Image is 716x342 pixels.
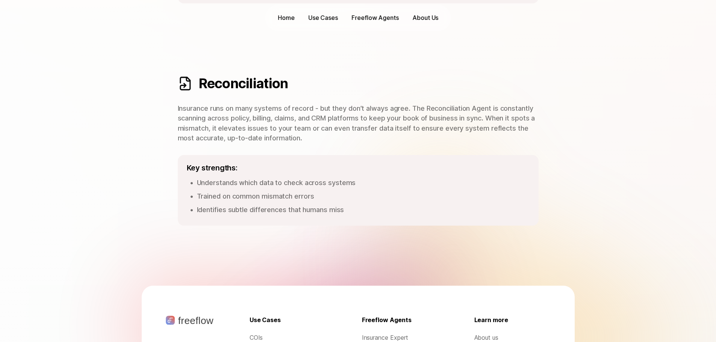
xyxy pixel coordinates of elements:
[197,179,356,187] span: Understands which data to check across systems
[250,316,281,324] p: Use Cases
[178,104,539,143] p: Insurance runs on many systems of record - but they don’t always agree. The Reconciliation Agent ...
[187,164,238,172] h5: Key strengths:
[197,206,344,214] span: Identifies subtle differences that humans miss
[362,333,438,342] div: Insurance Expert
[474,333,551,342] a: About us
[308,14,338,22] div: Use Cases
[409,12,442,24] a: About Us
[197,192,314,200] span: Trained on common mismatch errors
[474,316,508,324] p: Learn more
[199,75,539,92] h3: Reconciliation
[278,14,295,22] p: Home
[348,12,403,24] a: Freeflow Agents
[351,14,399,22] p: Freeflow Agents
[250,333,326,342] a: COIs
[274,12,298,24] a: Home
[178,316,213,325] p: freeflow
[412,14,438,22] p: About Us
[362,316,412,324] p: Freeflow Agents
